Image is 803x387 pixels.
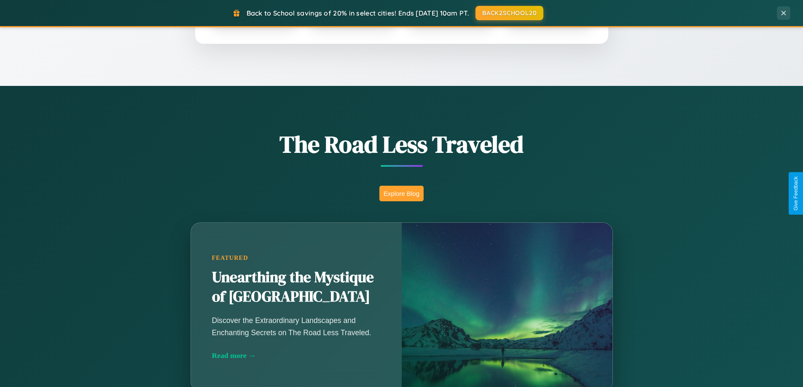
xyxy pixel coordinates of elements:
[247,9,469,17] span: Back to School savings of 20% in select cities! Ends [DATE] 10am PT.
[212,254,381,262] div: Featured
[793,176,799,211] div: Give Feedback
[475,6,543,20] button: BACK2SCHOOL20
[212,268,381,307] h2: Unearthing the Mystique of [GEOGRAPHIC_DATA]
[149,128,655,160] h1: The Road Less Traveled
[379,186,424,201] button: Explore Blog
[212,351,381,360] div: Read more →
[212,315,381,338] p: Discover the Extraordinary Landscapes and Enchanting Secrets on The Road Less Traveled.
